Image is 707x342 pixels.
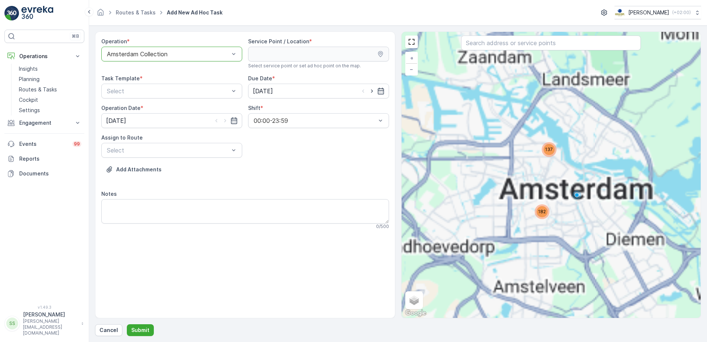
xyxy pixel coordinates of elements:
img: basis-logo_rgb2x.png [615,9,625,17]
a: Settings [16,105,84,115]
img: Google [403,308,428,318]
p: Reports [19,155,81,162]
p: Cancel [99,326,118,334]
div: SS [6,318,18,329]
a: Insights [16,64,84,74]
label: Service Point / Location [248,38,309,44]
label: Operation [101,38,127,44]
span: Add New Ad Hoc Task [165,9,224,16]
p: 99 [74,141,80,147]
span: 182 [538,209,546,214]
p: Settings [19,107,40,114]
span: Select service point or set ad hoc point on the map. [248,63,361,69]
label: Shift [248,105,260,111]
p: Cockpit [19,96,38,104]
button: Engagement [4,115,84,130]
button: SS[PERSON_NAME][PERSON_NAME][EMAIL_ADDRESS][DOMAIN_NAME] [4,311,84,336]
p: [PERSON_NAME] [23,311,78,318]
div: 137 [542,142,557,157]
p: Planning [19,76,40,83]
img: logo_light-DOdMpM7g.png [21,6,53,21]
input: dd/mm/yyyy [101,113,242,128]
button: Cancel [95,324,122,336]
p: Select [107,146,229,155]
p: Add Attachments [116,166,162,173]
p: ⌘B [72,33,79,39]
span: v 1.49.3 [4,305,84,309]
p: Insights [19,65,38,73]
label: Due Date [248,75,272,81]
p: [PERSON_NAME] [628,9,669,16]
p: Documents [19,170,81,177]
span: − [410,66,413,72]
label: Notes [101,191,117,197]
a: Cockpit [16,95,84,105]
input: dd/mm/yyyy [248,84,389,98]
div: 182 [535,204,549,219]
input: Search address or service points [461,36,641,50]
p: 0 / 500 [376,224,389,229]
a: View Fullscreen [406,36,417,47]
p: Routes & Tasks [19,86,57,93]
span: + [410,55,413,61]
a: Layers [406,292,422,308]
p: ( +02:00 ) [672,10,691,16]
label: Task Template [101,75,140,81]
a: Routes & Tasks [16,84,84,95]
button: Operations [4,49,84,64]
img: logo [4,6,19,21]
a: Planning [16,74,84,84]
span: 137 [545,147,553,152]
button: Submit [127,324,154,336]
p: Engagement [19,119,70,127]
label: Assign to Route [101,134,143,141]
p: Select [107,87,229,95]
a: Events99 [4,137,84,151]
label: Operation Date [101,105,141,111]
a: Zoom Out [406,64,417,75]
p: Submit [131,326,149,334]
p: Operations [19,53,70,60]
a: Open this area in Google Maps (opens a new window) [403,308,428,318]
a: Routes & Tasks [116,9,156,16]
a: Zoom In [406,53,417,64]
a: Reports [4,151,84,166]
p: [PERSON_NAME][EMAIL_ADDRESS][DOMAIN_NAME] [23,318,78,336]
a: Homepage [97,11,105,17]
button: Upload File [101,164,166,175]
a: Documents [4,166,84,181]
button: [PERSON_NAME](+02:00) [615,6,701,19]
p: Events [19,140,68,148]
